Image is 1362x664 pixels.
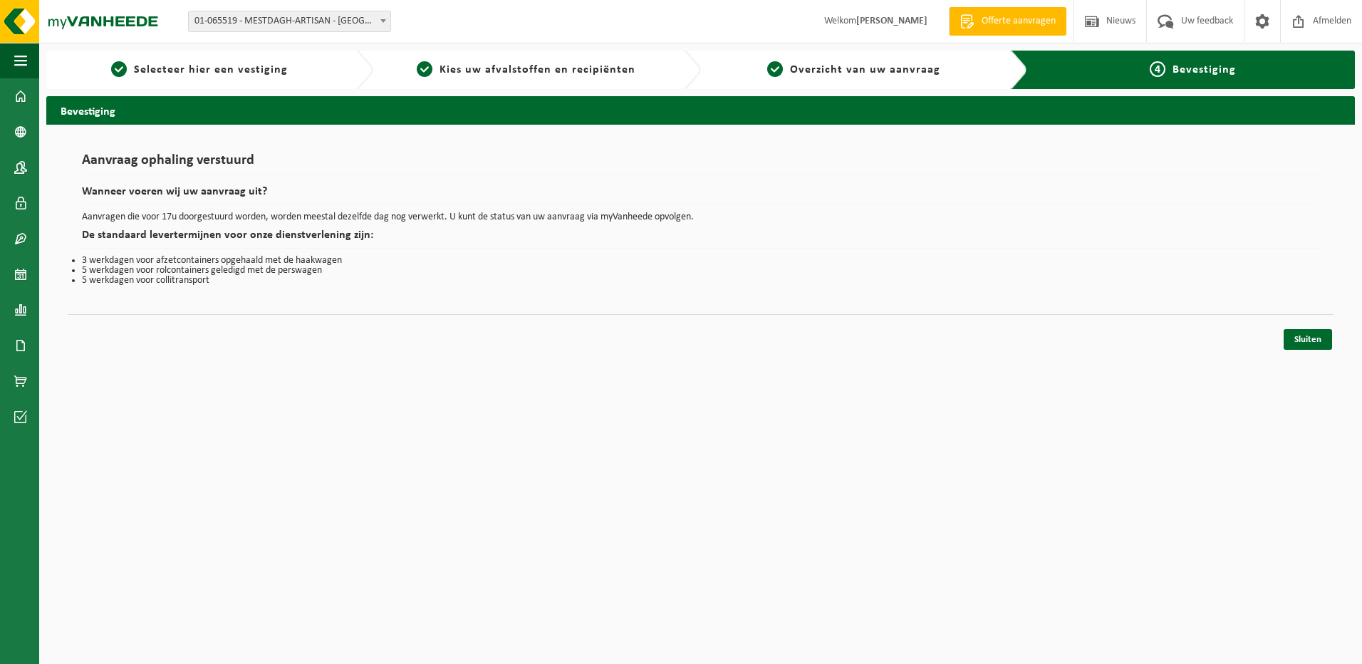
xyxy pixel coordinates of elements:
span: 4 [1150,61,1165,77]
span: Overzicht van uw aanvraag [790,64,940,76]
a: Sluiten [1284,329,1332,350]
span: 3 [767,61,783,77]
h1: Aanvraag ophaling verstuurd [82,153,1319,175]
strong: [PERSON_NAME] [856,16,927,26]
li: 5 werkdagen voor collitransport [82,276,1319,286]
a: Offerte aanvragen [949,7,1066,36]
p: Aanvragen die voor 17u doorgestuurd worden, worden meestal dezelfde dag nog verwerkt. U kunt de s... [82,212,1319,222]
span: Bevestiging [1173,64,1236,76]
a: 1Selecteer hier een vestiging [53,61,345,78]
a: 2Kies uw afvalstoffen en recipiënten [380,61,672,78]
li: 5 werkdagen voor rolcontainers geledigd met de perswagen [82,266,1319,276]
a: 3Overzicht van uw aanvraag [708,61,999,78]
span: 01-065519 - MESTDAGH-ARTISAN - VEURNE [188,11,391,32]
span: Kies uw afvalstoffen en recipiënten [440,64,635,76]
span: Offerte aanvragen [978,14,1059,28]
span: 1 [111,61,127,77]
h2: Bevestiging [46,96,1355,124]
h2: Wanneer voeren wij uw aanvraag uit? [82,186,1319,205]
span: Selecteer hier een vestiging [134,64,288,76]
span: 01-065519 - MESTDAGH-ARTISAN - VEURNE [189,11,390,31]
li: 3 werkdagen voor afzetcontainers opgehaald met de haakwagen [82,256,1319,266]
h2: De standaard levertermijnen voor onze dienstverlening zijn: [82,229,1319,249]
span: 2 [417,61,432,77]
